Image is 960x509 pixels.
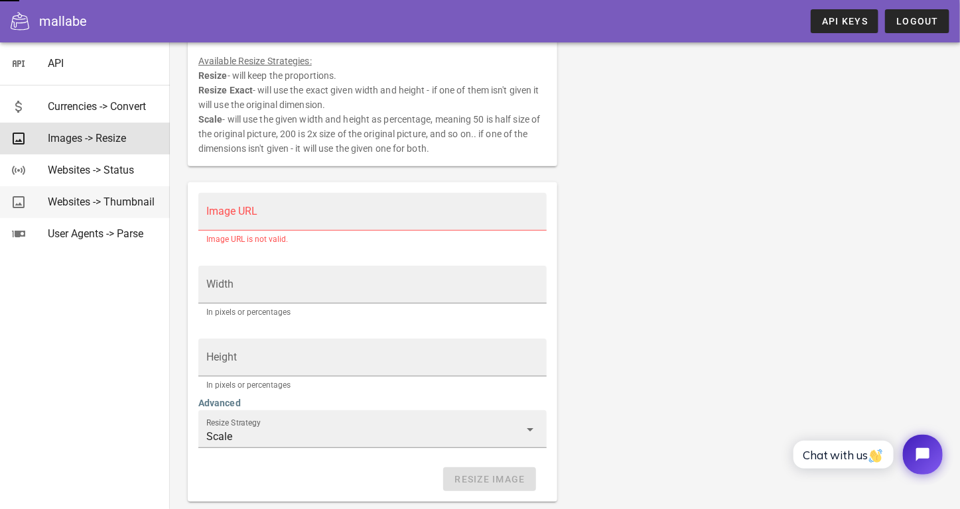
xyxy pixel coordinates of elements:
div: Image URL is not valid. [206,235,539,243]
div: In pixels or percentages [206,308,539,316]
a: API Keys [811,9,878,33]
div: API [48,57,159,70]
iframe: Tidio Chat [779,424,954,486]
h4: Advanced [198,396,547,410]
u: Available Resize Strategies: [198,56,312,66]
div: User Agents -> Parse [48,227,159,240]
span: Logout [896,16,939,27]
div: Currencies -> Convert [48,100,159,113]
button: Logout [885,9,949,33]
div: Images -> Resize [48,132,159,144]
b: Scale [198,114,223,125]
label: Resize Strategy [206,418,261,428]
div: Websites -> Status [48,164,159,176]
b: Resize Exact [198,85,253,95]
span: API Keys [821,16,868,27]
div: In pixels or percentages [206,381,539,389]
div: Websites -> Thumbnail [48,196,159,208]
div: mallabe [39,11,87,31]
b: Resize [198,70,228,81]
